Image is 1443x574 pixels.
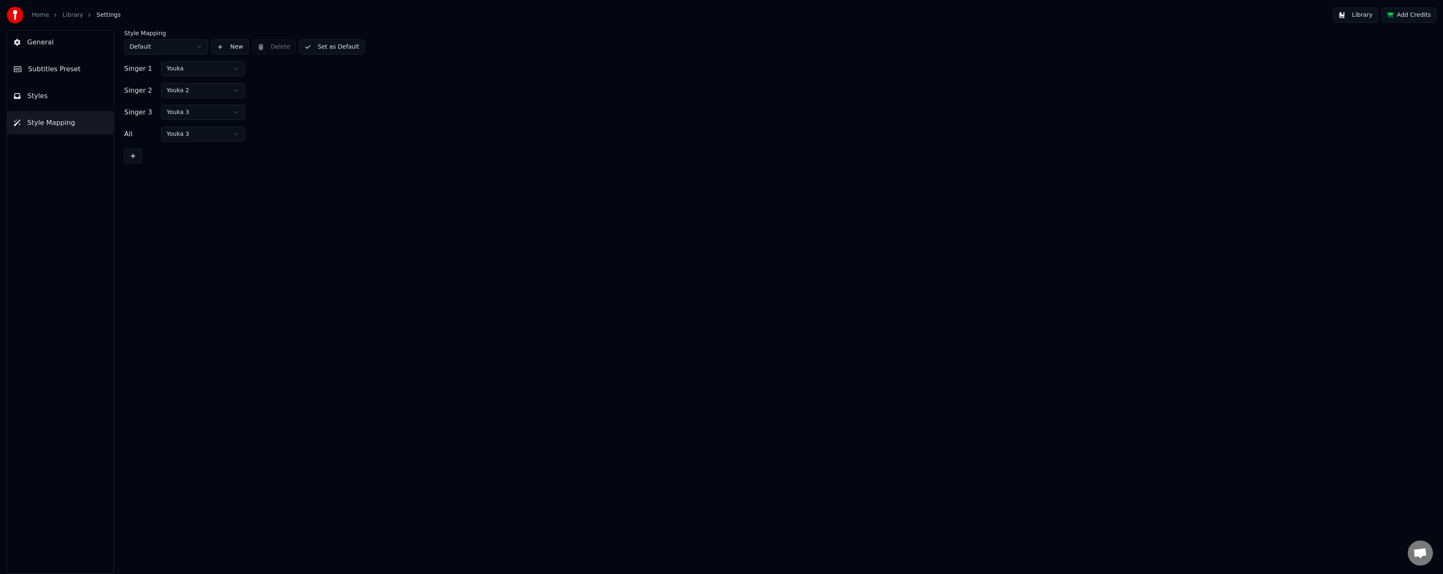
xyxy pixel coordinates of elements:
[1381,8,1436,23] button: Add Credits
[124,30,208,36] label: Style Mapping
[28,64,81,74] span: Subtitles Preset
[27,118,75,128] span: Style Mapping
[27,37,54,47] span: General
[124,86,158,96] div: Singer 2
[299,39,365,55] button: Set as Default
[32,11,121,19] nav: breadcrumb
[7,57,114,81] button: Subtitles Preset
[7,84,114,108] button: Styles
[1333,8,1378,23] button: Library
[96,11,120,19] span: Settings
[27,91,48,101] span: Styles
[7,31,114,54] button: General
[7,7,23,23] img: youka
[124,129,158,139] div: All
[124,107,158,117] div: Singer 3
[7,111,114,135] button: Style Mapping
[124,64,158,74] div: Singer 1
[1408,540,1433,566] a: Open chat
[211,39,249,55] button: New
[63,11,83,19] a: Library
[32,11,49,19] a: Home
